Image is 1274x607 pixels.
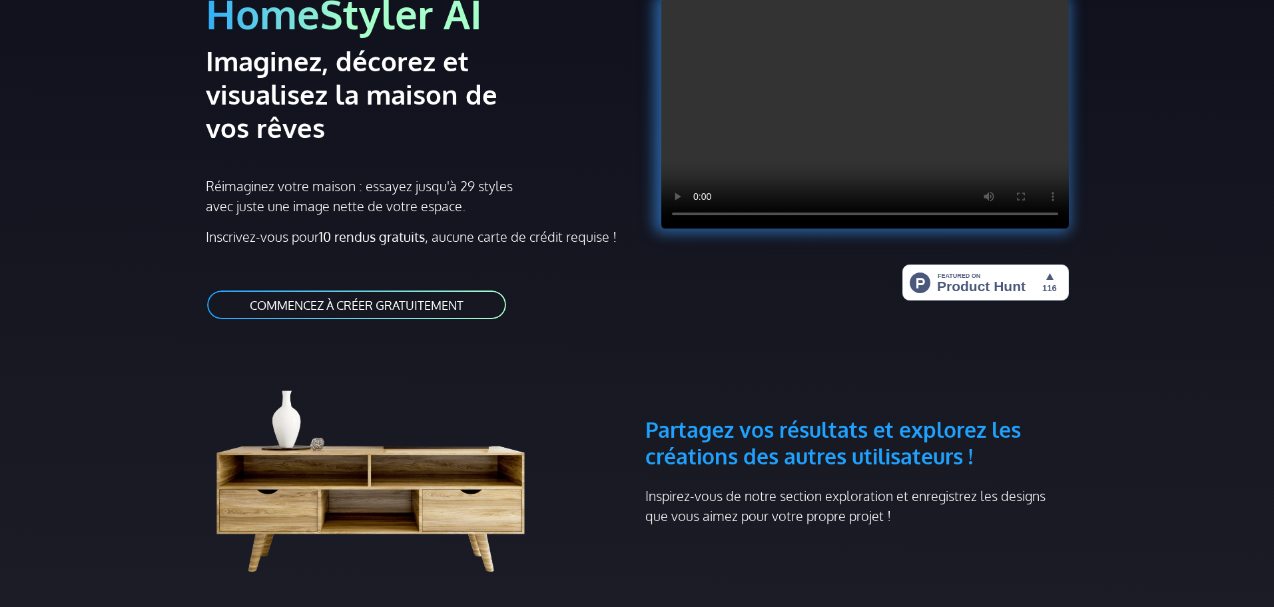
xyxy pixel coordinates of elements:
[206,177,513,215] font: Réimaginez votre maison : essayez jusqu'à 29 styles avec juste une image nette de votre espace.
[206,44,497,144] font: Imaginez, décorez et visualisez la maison de vos rêves
[206,289,507,320] a: COMMENCEZ À CRÉER GRATUITEMENT
[645,487,1046,524] font: Inspirez-vous de notre section exploration et enregistrez les designs que vous aimez pour votre p...
[425,228,617,245] font: , aucune carte de crédit requise !
[645,416,1021,470] font: Partagez vos résultats et explorez les créations des autres utilisateurs !
[206,228,319,245] font: Inscrivez-vous pour
[902,265,1069,301] img: HomeStyler AI - Aménagement intérieur simplifié : un clic pour la maison de vos rêves | Product Hunt
[250,298,464,312] font: COMMENCEZ À CRÉER GRATUITEMENT
[206,352,556,579] img: armoire de salon
[319,228,425,245] font: 10 rendus gratuits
